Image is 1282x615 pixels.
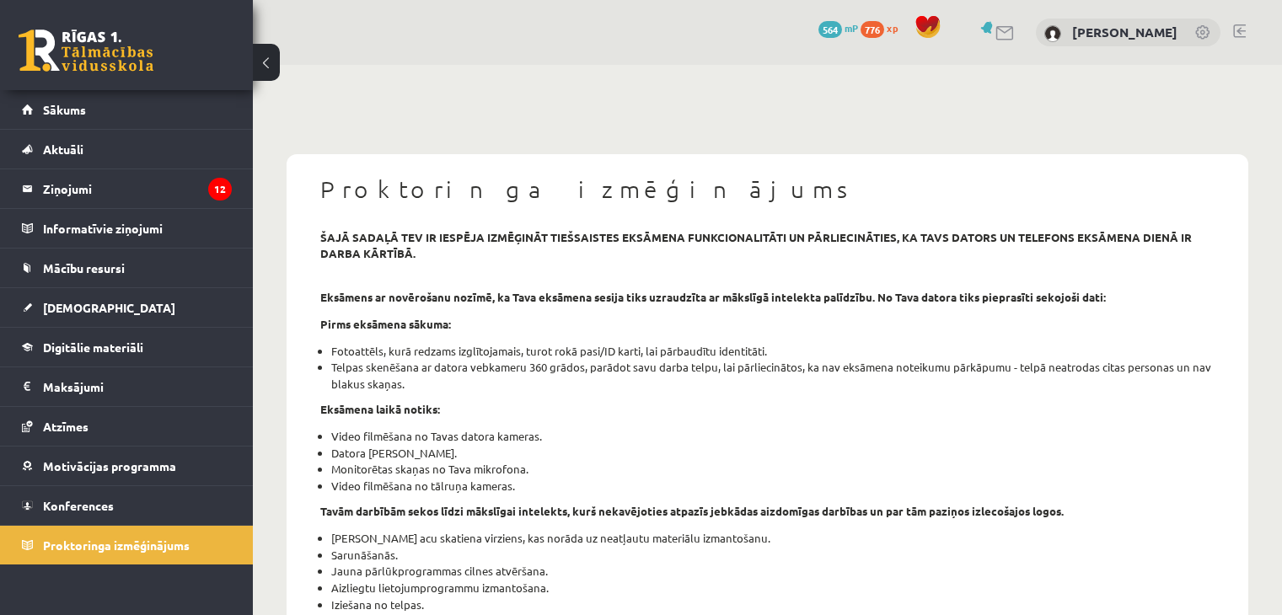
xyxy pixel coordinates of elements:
[22,169,232,208] a: Ziņojumi12
[320,317,451,331] strong: Pirms eksāmena sākuma:
[331,530,1215,547] li: [PERSON_NAME] acu skatiena virziens, kas norāda uz neatļautu materiālu izmantošanu.
[331,461,1215,478] li: Monitorētas skaņas no Tava mikrofona.
[19,29,153,72] a: Rīgas 1. Tālmācības vidusskola
[331,478,1215,495] li: Video filmēšana no tālruņa kameras.
[22,407,232,446] a: Atzīmes
[818,21,842,38] span: 564
[22,367,232,406] a: Maksājumi
[331,445,1215,462] li: Datora [PERSON_NAME].
[43,142,83,157] span: Aktuāli
[331,343,1215,360] li: Fotoattēls, kurā redzams izglītojamais, turot rokā pasi/ID karti, lai pārbaudītu identitāti.
[1044,25,1061,42] img: Roberts Stāmurs
[43,367,232,406] legend: Maksājumi
[208,178,232,201] i: 12
[887,21,898,35] span: xp
[22,486,232,525] a: Konferences
[43,260,125,275] span: Mācību resursi
[43,498,114,513] span: Konferences
[320,290,1106,304] strong: Eksāmens ar novērošanu nozīmē, ka Tava eksāmena sesija tiks uzraudzīta ar mākslīgā intelekta palī...
[43,537,190,553] span: Proktoringa izmēģinājums
[331,428,1215,445] li: Video filmēšana no Tavas datora kameras.
[43,458,176,473] span: Motivācijas programma
[22,328,232,366] a: Digitālie materiāli
[22,90,232,129] a: Sākums
[320,230,1192,261] strong: šajā sadaļā tev ir iespēja izmēģināt tiešsaistes eksāmena funkcionalitāti un pārliecināties, ka t...
[43,169,232,208] legend: Ziņojumi
[43,209,232,248] legend: Informatīvie ziņojumi
[22,447,232,485] a: Motivācijas programma
[331,580,1215,596] li: Aizliegtu lietojumprogrammu izmantošana.
[320,175,1215,204] h1: Proktoringa izmēģinājums
[331,596,1215,613] li: Iziešana no telpas.
[861,21,884,38] span: 776
[22,130,232,168] a: Aktuāli
[43,300,175,315] span: [DEMOGRAPHIC_DATA]
[1072,24,1177,40] a: [PERSON_NAME]
[43,102,86,117] span: Sākums
[861,21,906,35] a: 776 xp
[22,526,232,564] a: Proktoringa izmēģinājums
[331,547,1215,564] li: Sarunāšanās.
[43,419,89,434] span: Atzīmes
[22,288,232,327] a: [DEMOGRAPHIC_DATA]
[22,249,232,287] a: Mācību resursi
[320,402,440,416] strong: Eksāmena laikā notiks:
[22,209,232,248] a: Informatīvie ziņojumi
[331,563,1215,580] li: Jauna pārlūkprogrammas cilnes atvēršana.
[320,504,1064,518] strong: Tavām darbībām sekos līdzi mākslīgai intelekts, kurš nekavējoties atpazīs jebkādas aizdomīgas dar...
[43,340,143,355] span: Digitālie materiāli
[818,21,858,35] a: 564 mP
[331,359,1215,393] li: Telpas skenēšana ar datora vebkameru 360 grādos, parādot savu darba telpu, lai pārliecinātos, ka ...
[845,21,858,35] span: mP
